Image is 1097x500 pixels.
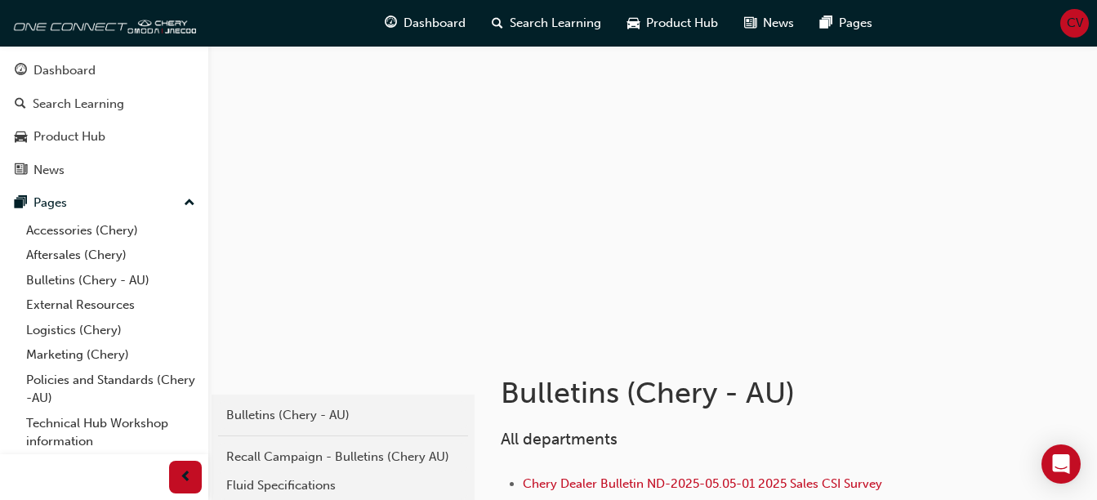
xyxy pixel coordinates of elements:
span: news-icon [15,163,27,178]
span: guage-icon [15,64,27,78]
img: oneconnect [8,7,196,39]
span: Dashboard [404,14,466,33]
a: Search Learning [7,89,202,119]
span: car-icon [627,13,640,33]
a: Product Hub [7,122,202,152]
a: guage-iconDashboard [372,7,479,40]
button: Pages [7,188,202,218]
a: External Resources [20,292,202,318]
a: Fluid Specifications [218,471,468,500]
div: Recall Campaign - Bulletins (Chery AU) [226,448,460,467]
h1: Bulletins (Chery - AU) [501,375,973,411]
span: pages-icon [15,196,27,211]
button: DashboardSearch LearningProduct HubNews [7,52,202,188]
a: car-iconProduct Hub [614,7,731,40]
button: CV [1060,9,1089,38]
a: Bulletins (Chery - AU) [20,268,202,293]
div: Bulletins (Chery - AU) [226,406,460,425]
span: prev-icon [180,467,192,488]
a: Policies and Standards (Chery -AU) [20,368,202,411]
a: Logistics (Chery) [20,318,202,343]
span: Product Hub [646,14,718,33]
div: Search Learning [33,95,124,114]
span: guage-icon [385,13,397,33]
div: Dashboard [33,61,96,80]
a: News [7,155,202,185]
span: search-icon [492,13,503,33]
span: car-icon [15,130,27,145]
a: news-iconNews [731,7,807,40]
span: up-icon [184,193,195,214]
a: Recall Campaign - Bulletins (Chery AU) [218,443,468,471]
a: Accessories (Chery) [20,218,202,243]
div: News [33,161,65,180]
a: Aftersales (Chery) [20,243,202,268]
span: news-icon [744,13,756,33]
a: search-iconSearch Learning [479,7,614,40]
span: Search Learning [510,14,601,33]
a: Chery Dealer Bulletin ND-2025-05.05-01 2025 Sales CSI Survey [523,476,882,491]
span: All departments [501,430,618,449]
div: Open Intercom Messenger [1041,444,1081,484]
span: search-icon [15,97,26,112]
a: Dashboard [7,56,202,86]
a: Bulletins (Chery - AU) [218,401,468,430]
div: Product Hub [33,127,105,146]
span: News [763,14,794,33]
span: CV [1067,14,1083,33]
a: pages-iconPages [807,7,885,40]
span: Pages [839,14,872,33]
span: pages-icon [820,13,832,33]
a: Technical Hub Workshop information [20,411,202,454]
div: Pages [33,194,67,212]
a: Marketing (Chery) [20,342,202,368]
div: Fluid Specifications [226,476,460,495]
